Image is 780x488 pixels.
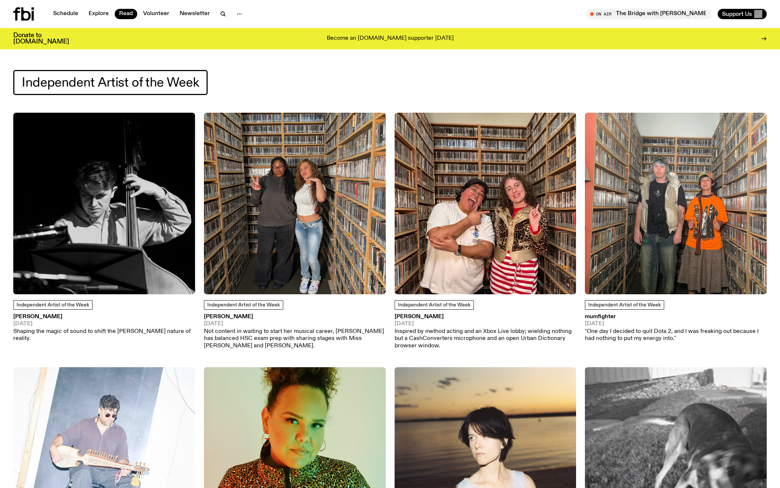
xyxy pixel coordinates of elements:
[585,321,767,327] span: [DATE]
[585,113,767,294] img: Mumfighter and Ella stand side by side in the fbi music library
[395,321,576,327] span: [DATE]
[395,314,576,320] h3: [PERSON_NAME]
[13,328,195,342] p: Shaping the magic of sound to shift the [PERSON_NAME] nature of reality.
[204,321,386,327] span: [DATE]
[585,328,767,342] p: "One day I decided to quit Dota 2, and I was freaking out because I had nothing to put my energy ...
[395,328,576,350] p: Inspired by method acting and an Xbox Live lobby; wielding nothing but a CashConverters microphon...
[49,9,83,19] a: Schedule
[585,314,767,343] a: mumfighter[DATE]"One day I decided to quit Dota 2, and I was freaking out because I had nothing t...
[84,9,113,19] a: Explore
[327,35,454,42] p: Become an [DOMAIN_NAME] supporter [DATE]
[585,314,767,320] h3: mumfighter
[207,302,280,308] span: Independent Artist of the Week
[395,314,576,350] a: [PERSON_NAME][DATE]Inspired by method acting and an Xbox Live lobby; wielding nothing but a CashC...
[13,113,195,294] img: Black and white photo of musician Jacques Emery playing his double bass reading sheet music.
[204,328,386,350] p: Not content in waiting to start her musical career, [PERSON_NAME] has balanced HSC exam prep with...
[13,314,195,343] a: [PERSON_NAME][DATE]Shaping the magic of sound to shift the [PERSON_NAME] nature of reality.
[175,9,214,19] a: Newsletter
[398,302,471,308] span: Independent Artist of the Week
[17,302,89,308] span: Independent Artist of the Week
[586,9,712,19] button: On AirThe Bridge with [PERSON_NAME]
[588,302,661,308] span: Independent Artist of the Week
[13,321,195,327] span: [DATE]
[718,9,767,19] button: Support Us
[13,32,69,45] h3: Donate to [DOMAIN_NAME]
[722,11,752,17] span: Support Us
[395,300,474,310] a: Independent Artist of the Week
[115,9,137,19] a: Read
[13,314,195,320] h3: [PERSON_NAME]
[585,300,664,310] a: Independent Artist of the Week
[395,113,576,294] img: Diana and Freddy posing in the music library. Diana is pointing at Freddy, who is posing with a p...
[204,314,386,350] a: [PERSON_NAME][DATE]Not content in waiting to start her musical career, [PERSON_NAME] has balanced...
[204,300,283,310] a: Independent Artist of the Week
[204,314,386,320] h3: [PERSON_NAME]
[139,9,174,19] a: Volunteer
[22,76,199,90] span: Independent Artist of the Week
[13,300,93,310] a: Independent Artist of the Week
